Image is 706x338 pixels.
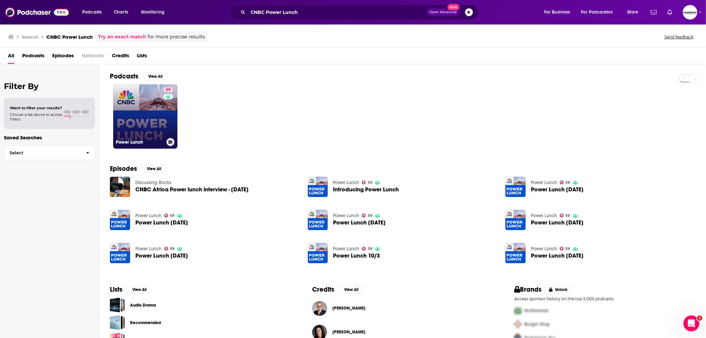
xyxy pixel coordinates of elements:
[312,285,334,294] h2: Credits
[531,246,557,252] a: Power Lunch
[368,181,372,184] span: 59
[524,308,548,314] span: McDonalds
[130,302,156,309] a: Audio Drama
[135,253,188,259] span: Power Lunch [DATE]
[505,210,526,230] img: Power Lunch 5/15/25
[114,8,128,17] span: Charts
[332,329,365,335] a: Kelly Evans
[333,213,359,218] a: Power Lunch
[662,34,695,40] button: Send feedback
[5,6,69,19] a: Podchaser - Follow, Share and Rate Podcasts
[505,177,526,197] a: Power Lunch 5/15/25
[110,315,125,330] a: Recommended
[148,33,205,41] span: for more precise results
[332,329,365,335] span: [PERSON_NAME]
[531,253,584,259] a: Power Lunch 7/21/23
[531,187,584,192] span: Power Lunch [DATE]
[312,301,327,316] img: Tyler Mathisen
[110,243,130,263] img: Power Lunch 5/14/25
[110,210,130,230] img: Power Lunch 3/16/23
[164,214,175,217] a: 59
[128,286,152,294] button: View All
[164,247,175,251] a: 59
[135,213,162,218] a: Power Lunch
[308,177,328,197] img: Introducing Power Lunch
[110,7,132,18] a: Charts
[312,298,493,319] button: Tyler MathisenTyler Mathisen
[22,34,38,40] h3: Search
[135,187,249,192] a: CNBC Africa Power lunch interview - 8.1.2024
[135,180,171,185] a: Discussing Stocks
[4,151,81,155] span: Select
[144,72,167,80] button: View All
[110,165,166,173] a: EpisodesView All
[52,50,74,64] a: Episodes
[531,213,557,218] a: Power Lunch
[368,247,372,250] span: 59
[4,145,95,160] button: Select
[113,84,177,149] a: 59Power Lunch
[110,177,130,197] a: CNBC Africa Power lunch interview - 8.1.2024
[362,247,372,251] a: 59
[130,319,161,326] a: Recommended
[332,306,365,311] a: Tyler Mathisen
[648,7,659,18] a: Show notifications dropdown
[22,50,44,64] a: Podcasts
[333,180,359,185] a: Power Lunch
[8,50,14,64] a: All
[623,7,647,18] button: open menu
[170,214,174,217] span: 59
[531,220,584,225] a: Power Lunch 5/15/25
[110,72,167,80] a: PodcastsView All
[581,8,613,17] span: For Podcasters
[333,220,386,225] span: Power Lunch [DATE]
[116,139,164,145] h3: Power Lunch
[82,50,104,64] span: Networks
[4,134,95,141] p: Saved Searches
[514,296,695,301] p: Access sponsor history on the top 5,000 podcasts.
[110,72,138,80] h2: Podcasts
[697,315,702,321] span: 1
[10,112,62,121] span: Choose a tab above to access filters.
[683,5,697,20] img: User Profile
[82,8,102,17] span: Podcasts
[110,298,125,313] a: Audio Drama
[429,11,457,14] span: Open Advanced
[683,5,697,20] button: Show profile menu
[136,7,173,18] button: open menu
[333,253,380,259] a: Power Lunch 10/3
[308,243,328,263] img: Power Lunch 10/3
[332,306,365,311] span: [PERSON_NAME]
[566,214,570,217] span: 59
[566,247,570,250] span: 59
[560,180,570,184] a: 59
[665,7,675,18] a: Show notifications dropdown
[77,7,110,18] button: open menu
[10,106,62,110] span: Want to filter your results?
[308,210,328,230] img: Power Lunch 5/14/25
[505,243,526,263] img: Power Lunch 7/21/23
[560,247,570,251] a: 59
[141,8,165,17] span: Monitoring
[112,50,129,64] a: Credits
[426,8,460,16] button: Open AdvancedNew
[135,220,188,225] a: Power Lunch 3/16/23
[163,87,173,92] a: 59
[544,8,570,17] span: For Business
[577,7,623,18] button: open menu
[540,7,579,18] button: open menu
[627,8,638,17] span: More
[531,220,584,225] span: Power Lunch [DATE]
[236,5,485,20] div: Search podcasts, credits, & more...
[447,4,459,10] span: New
[170,247,174,250] span: 59
[683,5,697,20] span: Logged in as jvervelde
